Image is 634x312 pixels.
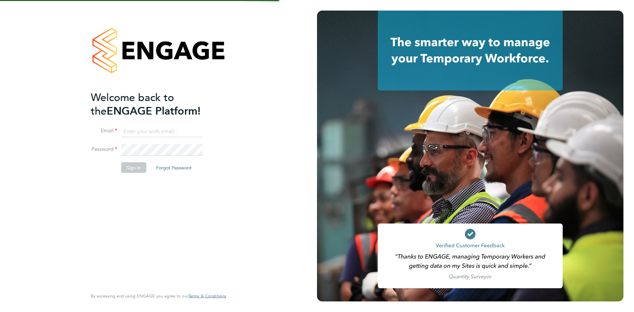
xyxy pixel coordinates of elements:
label: Email [91,127,117,134]
span: By accessing and using ENGAGE you agree to our [91,293,226,299]
input: Enter your work email... [121,125,203,137]
h2: ENGAGE Platform! [91,90,220,118]
span: Welcome back to the [91,91,174,117]
button: Forgot Password [151,162,197,173]
button: Sign In [121,162,146,173]
a: Terms & Conditions [188,294,226,299]
label: Password [91,146,117,153]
